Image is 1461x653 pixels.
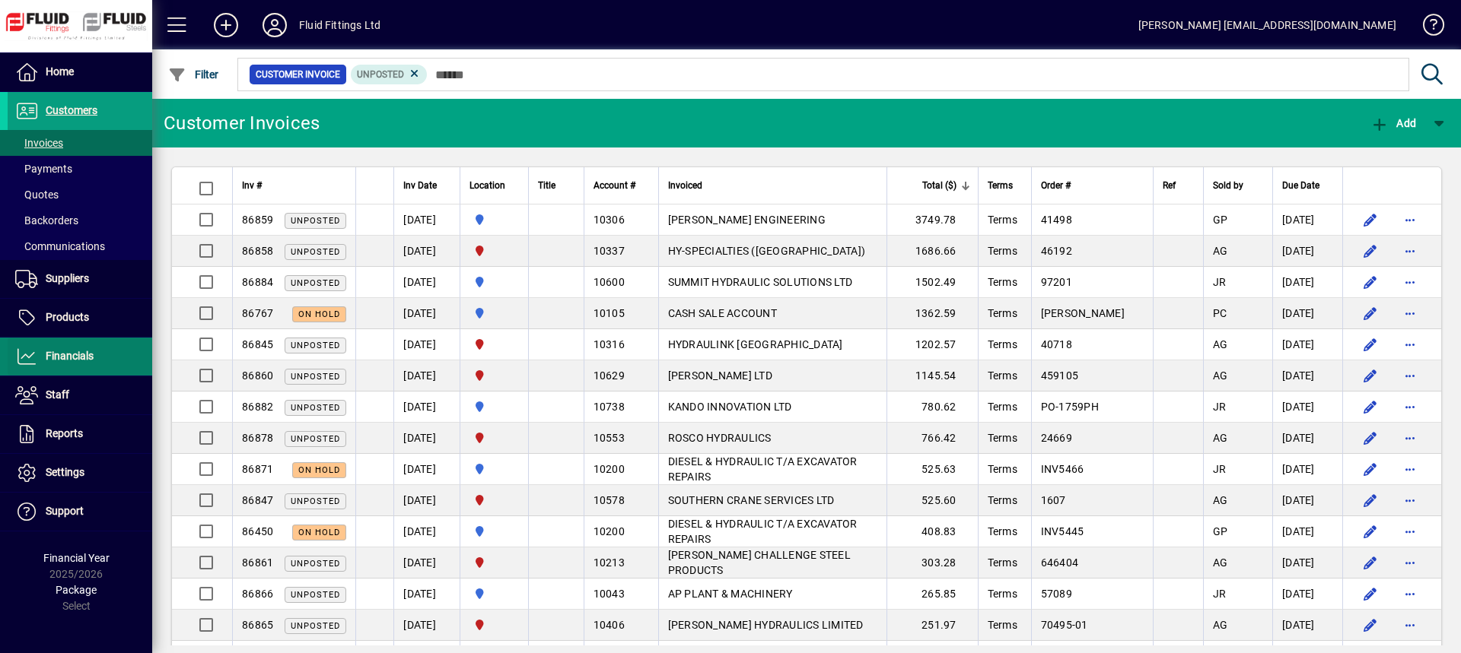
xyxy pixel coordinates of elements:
[469,398,519,415] span: AUCKLAND
[202,11,250,39] button: Add
[8,415,152,453] a: Reports
[886,298,978,329] td: 1362.59
[291,496,340,506] span: Unposted
[886,267,978,298] td: 1502.49
[469,177,505,194] span: Location
[1213,494,1228,506] span: AG
[1138,13,1396,37] div: [PERSON_NAME] [EMAIL_ADDRESS][DOMAIN_NAME]
[469,492,519,509] span: FLUID FITTINGS CHRISTCHURCH
[668,588,793,600] span: AP PLANT & MACHINERY
[393,547,460,579] td: [DATE]
[8,376,152,414] a: Staff
[291,216,340,226] span: Unposted
[8,454,152,492] a: Settings
[1272,579,1342,610] td: [DATE]
[1398,457,1422,481] button: More options
[242,556,273,569] span: 86861
[594,525,625,537] span: 10200
[1358,613,1383,637] button: Edit
[393,516,460,547] td: [DATE]
[1041,214,1072,226] span: 41498
[250,11,299,39] button: Profile
[256,67,340,82] span: Customer Invoice
[668,177,702,194] span: Invoiced
[988,401,1017,413] span: Terms
[291,590,340,600] span: Unposted
[1272,236,1342,267] td: [DATE]
[1272,485,1342,516] td: [DATE]
[988,494,1017,506] span: Terms
[1272,204,1342,236] td: [DATE]
[46,311,89,323] span: Products
[594,177,649,194] div: Account #
[469,274,519,290] span: AUCKLAND
[594,177,635,194] span: Account #
[886,610,978,641] td: 251.97
[1398,488,1422,512] button: More options
[988,369,1017,382] span: Terms
[1213,177,1243,194] span: Sold by
[886,236,978,267] td: 1686.66
[594,338,625,350] span: 10316
[922,177,956,194] span: Total ($)
[668,307,777,319] span: CASH SALE ACCOUNT
[988,619,1017,631] span: Terms
[1041,401,1099,413] span: PO-1759PH
[46,272,89,284] span: Suppliers
[469,211,519,228] span: AUCKLAND
[1041,338,1072,350] span: 40718
[594,276,625,288] span: 10600
[242,588,273,600] span: 86866
[8,338,152,376] a: Financials
[1213,276,1227,288] span: JR
[469,430,519,446] span: FLUID FITTINGS CHRISTCHURCH
[594,307,625,319] span: 10105
[594,494,625,506] span: 10578
[1358,239,1383,263] button: Edit
[538,177,574,194] div: Title
[1358,426,1383,450] button: Edit
[1398,550,1422,575] button: More options
[291,621,340,631] span: Unposted
[1163,177,1194,194] div: Ref
[46,466,84,478] span: Settings
[1213,432,1228,444] span: AG
[988,463,1017,475] span: Terms
[469,554,519,571] span: FLUID FITTINGS CHRISTCHURCH
[469,617,519,633] span: FLUID FITTINGS CHRISTCHURCH
[1398,208,1422,232] button: More options
[1041,369,1079,382] span: 459105
[1213,307,1227,319] span: PC
[393,454,460,485] td: [DATE]
[886,329,978,360] td: 1202.57
[1412,3,1442,52] a: Knowledge Base
[1398,270,1422,294] button: More options
[242,432,273,444] span: 86878
[1163,177,1176,194] span: Ref
[594,588,625,600] span: 10043
[1272,298,1342,329] td: [DATE]
[242,307,273,319] span: 86767
[291,434,340,444] span: Unposted
[242,525,273,537] span: 86450
[886,391,978,423] td: 780.62
[469,367,519,384] span: FLUID FITTINGS CHRISTCHURCH
[668,619,864,631] span: [PERSON_NAME] HYDRAULICS LIMITED
[1398,582,1422,606] button: More options
[1041,588,1072,600] span: 57089
[469,585,519,602] span: AUCKLAND
[15,214,78,227] span: Backorders
[1041,432,1072,444] span: 24669
[46,350,94,362] span: Financials
[668,245,866,257] span: HY-SPECIALTIES ([GEOGRAPHIC_DATA])
[1358,395,1383,419] button: Edit
[1272,454,1342,485] td: [DATE]
[469,242,519,259] span: FLUID FITTINGS CHRISTCHURCH
[351,65,428,84] mat-chip: Customer Invoice Status: Unposted
[1041,276,1072,288] span: 97201
[1358,301,1383,325] button: Edit
[1398,239,1422,263] button: More options
[668,177,877,194] div: Invoiced
[242,401,273,413] span: 86882
[886,360,978,391] td: 1145.54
